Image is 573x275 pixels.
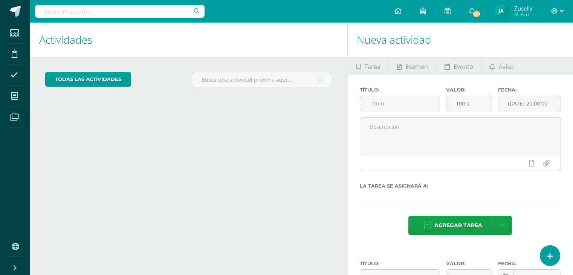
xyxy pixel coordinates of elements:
[405,58,428,76] span: Examen
[446,87,492,93] label: Valor:
[360,96,440,111] input: Título
[364,58,380,76] span: Tarea
[436,57,481,75] a: Evento
[472,10,480,18] span: 387
[498,96,561,111] input: Fecha de entrega
[494,4,509,19] img: 4f97ebd412800f23847c207f5f26a84a.png
[192,72,332,87] input: Busca una actividad próxima aquí...
[454,58,473,76] span: Evento
[35,5,205,18] input: Busca un usuario...
[446,261,492,266] label: Valor:
[45,72,131,87] a: todas las Actividades
[360,261,440,266] label: Título:
[360,183,561,189] label: La tarea se asignará a:
[446,96,492,111] input: Puntos máximos
[499,58,514,76] span: Aviso
[434,216,482,235] span: Agregar tarea
[360,87,440,93] label: Título:
[481,57,522,75] a: Aviso
[498,261,561,266] label: Fecha:
[498,87,561,93] label: Fecha:
[514,11,533,18] span: Mi Perfil
[39,23,338,57] h1: Actividades
[357,23,564,57] h1: Nueva actividad
[348,57,388,75] a: Tarea
[514,5,533,12] span: Zuselly
[389,57,436,75] a: Examen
